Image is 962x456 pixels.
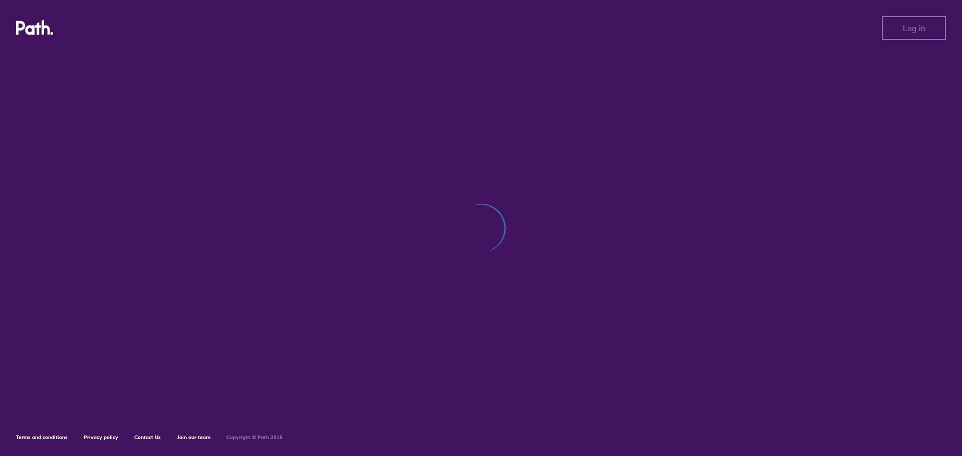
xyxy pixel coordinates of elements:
[903,24,925,33] span: Log in
[84,434,118,440] a: Privacy policy
[134,434,161,440] a: Contact Us
[882,16,946,40] button: Log in
[226,434,283,440] h6: Copyright © Path 2018
[177,434,210,440] a: Join our team
[16,434,68,440] a: Terms and conditions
